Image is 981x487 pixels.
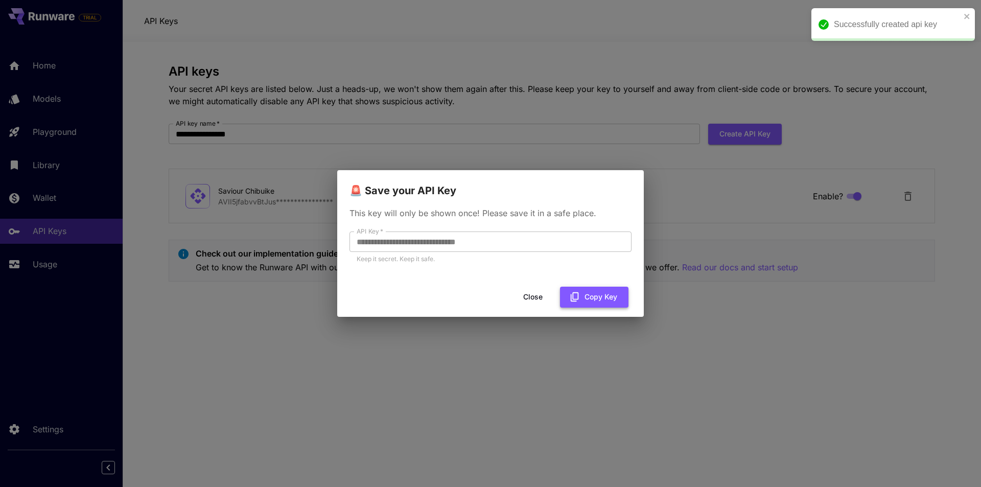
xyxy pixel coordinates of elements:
p: This key will only be shown once! Please save it in a safe place. [349,207,632,219]
button: close [964,12,971,20]
div: Successfully created api key [834,18,961,31]
button: Copy Key [560,287,628,308]
button: Close [510,287,556,308]
label: API Key [357,227,383,236]
h2: 🚨 Save your API Key [337,170,644,199]
p: Keep it secret. Keep it safe. [357,254,624,264]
